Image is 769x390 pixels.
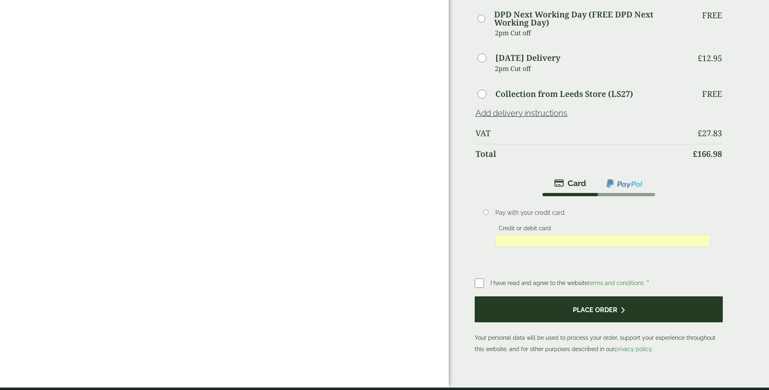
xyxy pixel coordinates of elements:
label: Collection from Leeds Store (LS27) [495,90,633,98]
img: stripe.png [554,178,586,188]
bdi: 27.83 [698,128,722,139]
span: £ [698,128,702,139]
label: DPD Next Working Day (FREE DPD Next Working Day) [494,11,687,27]
bdi: 12.95 [698,53,722,64]
button: Place order [475,296,723,323]
p: Free [702,11,722,20]
label: [DATE] Delivery [495,54,560,62]
p: Free [702,89,722,99]
span: I have read and agree to the website [491,280,645,286]
img: ppcp-gateway.png [606,178,643,189]
p: Pay with your credit card. [495,208,710,217]
a: privacy policy [615,346,651,352]
iframe: Secure card payment input frame [498,237,708,244]
p: Your personal data will be used to process your order, support your experience throughout this we... [475,296,723,355]
p: 2pm Cut off [495,27,688,39]
a: terms and conditions [588,280,644,286]
abbr: required [647,280,649,286]
span: £ [693,148,697,159]
th: VAT [476,124,688,143]
bdi: 166.98 [693,148,722,159]
p: 2pm Cut off [495,62,688,75]
label: Credit or debit card [495,225,554,234]
a: Add delivery instructions [476,108,568,118]
span: £ [698,53,702,64]
th: Total [476,144,688,164]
